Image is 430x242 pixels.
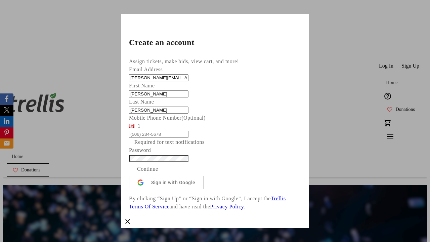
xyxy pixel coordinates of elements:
[129,99,154,105] label: Last Name
[129,176,204,189] button: Sign in with Google
[129,90,188,97] input: First Name
[129,38,301,46] h2: Create an account
[129,57,301,66] div: Assign tickets, make bids, view cart, and more!
[129,147,151,153] label: Password
[129,115,206,121] label: Mobile Phone Number (Optional)
[210,204,244,209] a: Privacy Policy
[129,67,163,72] label: Email Address
[129,162,166,176] button: Continue
[121,215,134,228] button: Close
[129,83,155,88] label: First Name
[151,180,196,185] span: Sign in with Google
[134,138,205,146] tr-hint: Required for text notifications
[137,165,158,173] span: Continue
[129,131,188,138] input: (506) 234-5678
[129,74,188,81] input: Email Address
[129,107,188,114] input: Last Name
[129,195,301,211] p: By clicking “Sign Up” or “Sign in with Google”, I accept the and have read the .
